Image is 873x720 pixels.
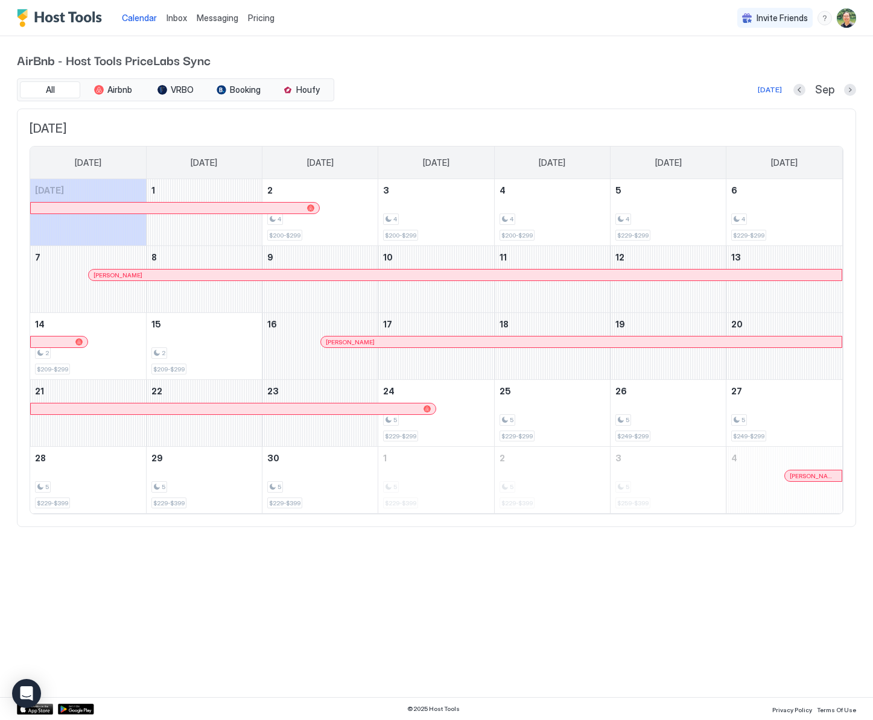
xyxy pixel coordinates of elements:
td: September 17, 2025 [378,313,494,380]
a: Saturday [759,147,810,179]
a: September 6, 2025 [726,179,842,201]
span: Houfy [296,84,320,95]
span: 5 [162,483,165,491]
a: Monday [179,147,229,179]
td: September 3, 2025 [378,179,494,246]
a: September 18, 2025 [495,313,610,335]
td: September 19, 2025 [610,313,726,380]
span: [DATE] [30,121,843,136]
a: September 4, 2025 [495,179,610,201]
td: September 13, 2025 [726,246,842,313]
div: menu [817,11,832,25]
button: All [20,81,80,98]
a: September 20, 2025 [726,313,842,335]
span: 25 [500,386,511,396]
button: Booking [208,81,268,98]
button: Houfy [271,81,331,98]
td: September 25, 2025 [494,380,610,447]
td: September 24, 2025 [378,380,494,447]
span: 4 [731,453,737,463]
td: September 27, 2025 [726,380,842,447]
span: 26 [615,386,627,396]
span: [DATE] [771,157,798,168]
span: © 2025 Host Tools [407,705,460,713]
td: September 7, 2025 [30,246,146,313]
td: September 5, 2025 [610,179,726,246]
button: Next month [844,84,856,96]
td: October 3, 2025 [610,447,726,514]
span: 15 [151,319,161,329]
span: $249-$299 [733,432,764,440]
span: 4 [741,215,745,223]
span: $229-$299 [733,232,764,239]
a: Thursday [527,147,577,179]
td: September 23, 2025 [262,380,378,447]
span: $229-$399 [37,499,68,507]
a: October 1, 2025 [378,447,494,469]
a: Wednesday [411,147,462,179]
td: September 20, 2025 [726,313,842,380]
div: [PERSON_NAME] [326,338,837,346]
span: [DATE] [75,157,101,168]
span: AirBnb - Host Tools PriceLabs Sync [17,51,856,69]
a: September 27, 2025 [726,380,842,402]
span: Booking [230,84,261,95]
button: Airbnb [83,81,143,98]
span: $200-$299 [269,232,300,239]
td: September 16, 2025 [262,313,378,380]
span: 21 [35,386,44,396]
a: Messaging [197,11,238,24]
span: 2 [500,453,505,463]
span: [DATE] [307,157,334,168]
span: All [46,84,55,95]
a: September 5, 2025 [611,179,726,201]
a: September 21, 2025 [30,380,146,402]
td: September 15, 2025 [146,313,262,380]
a: September 7, 2025 [30,246,146,268]
a: September 9, 2025 [262,246,378,268]
td: September 4, 2025 [494,179,610,246]
td: October 2, 2025 [494,447,610,514]
span: [PERSON_NAME] [326,338,375,346]
span: 4 [510,215,513,223]
td: September 1, 2025 [146,179,262,246]
td: August 31, 2025 [30,179,146,246]
span: 12 [615,252,624,262]
a: September 25, 2025 [495,380,610,402]
span: 4 [393,215,397,223]
span: 28 [35,453,46,463]
span: [DATE] [35,185,64,195]
span: 24 [383,386,395,396]
a: September 11, 2025 [495,246,610,268]
a: September 29, 2025 [147,447,262,469]
span: VRBO [171,84,194,95]
span: 5 [626,416,629,424]
span: 18 [500,319,509,329]
span: 3 [615,453,621,463]
span: $200-$299 [385,232,416,239]
a: September 17, 2025 [378,313,494,335]
span: 3 [383,185,389,195]
span: $229-$299 [385,432,416,440]
a: October 2, 2025 [495,447,610,469]
td: September 14, 2025 [30,313,146,380]
div: Open Intercom Messenger [12,679,41,708]
a: Host Tools Logo [17,9,107,27]
span: 20 [731,319,743,329]
a: Google Play Store [58,704,94,715]
a: September 1, 2025 [147,179,262,201]
td: September 18, 2025 [494,313,610,380]
button: Previous month [793,84,805,96]
span: 22 [151,386,162,396]
span: $209-$299 [37,365,68,373]
button: [DATE] [756,83,784,97]
span: Sep [815,83,834,97]
a: September 23, 2025 [262,380,378,402]
td: September 22, 2025 [146,380,262,447]
span: Pricing [248,13,275,24]
td: September 2, 2025 [262,179,378,246]
a: September 22, 2025 [147,380,262,402]
td: September 11, 2025 [494,246,610,313]
span: [DATE] [539,157,565,168]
